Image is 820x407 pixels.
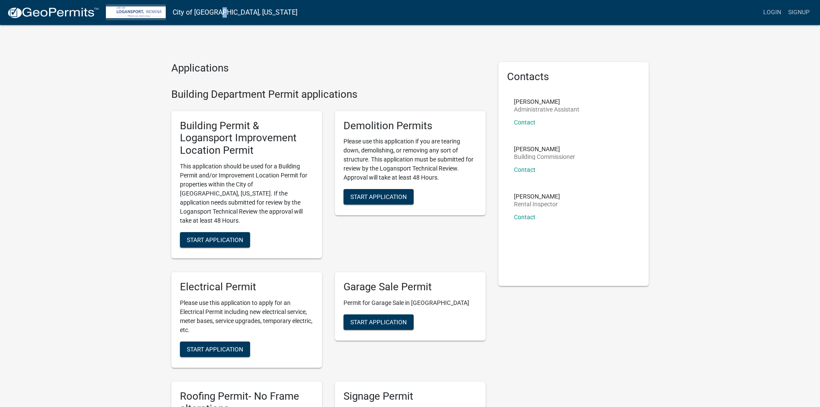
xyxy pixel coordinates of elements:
h5: Signage Permit [343,390,477,403]
button: Start Application [180,232,250,248]
span: Start Application [187,345,243,352]
button: Start Application [343,189,414,205]
p: Building Commissioner [514,154,575,160]
p: Permit for Garage Sale in [GEOGRAPHIC_DATA] [343,298,477,308]
h4: Building Department Permit applications [171,88,486,101]
a: Contact [514,119,535,126]
p: Administrative Assistant [514,106,579,112]
span: Start Application [350,193,407,200]
p: [PERSON_NAME] [514,193,560,199]
p: This application should be used for a Building Permit and/or Improvement Location Permit for prop... [180,162,313,225]
span: Start Application [187,236,243,243]
h5: Demolition Permits [343,120,477,132]
h5: Contacts [507,71,641,83]
h4: Applications [171,62,486,75]
img: City of Logansport, Indiana [106,6,166,18]
a: Contact [514,166,535,173]
p: Please use this application to apply for an Electrical Permit including new electrical service, m... [180,298,313,335]
a: Contact [514,214,535,221]
button: Start Application [180,342,250,357]
a: City of [GEOGRAPHIC_DATA], [US_STATE] [173,5,297,20]
a: Signup [785,4,813,21]
p: Rental Inspector [514,201,560,207]
p: Please use this application if you are tearing down, demolishing, or removing any sort of structu... [343,137,477,182]
span: Start Application [350,318,407,325]
p: [PERSON_NAME] [514,99,579,105]
p: [PERSON_NAME] [514,146,575,152]
h5: Building Permit & Logansport Improvement Location Permit [180,120,313,157]
a: Login [760,4,785,21]
h5: Electrical Permit [180,281,313,293]
h5: Garage Sale Permit [343,281,477,293]
button: Start Application [343,314,414,330]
